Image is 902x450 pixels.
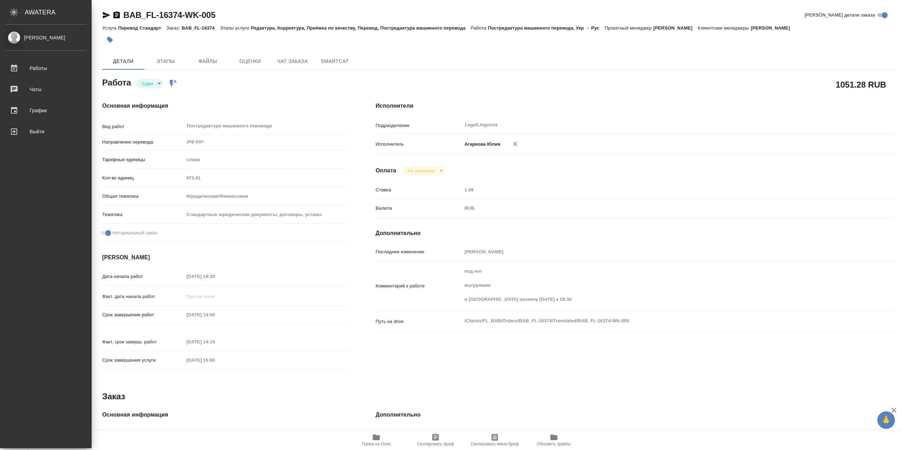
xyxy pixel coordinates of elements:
div: слово [184,154,347,166]
button: Скопировать бриф [406,430,465,450]
p: Направление перевода [102,139,184,146]
p: Факт. дата начала работ [102,293,184,300]
span: Скопировать мини-бриф [470,442,519,446]
p: Путь на drive [376,318,462,325]
h4: Дополнительно [376,229,894,237]
p: Подразделение [376,122,462,129]
a: BAB_FL-16374-WK-005 [123,10,216,20]
p: Тарифные единицы [102,156,184,163]
span: Детали [106,57,140,66]
p: Кол-во единиц [102,175,184,182]
button: Не оплачена [406,168,437,174]
input: Пустое поле [184,271,246,281]
div: AWATERA [25,5,92,19]
input: Пустое поле [184,291,246,302]
p: Постредактура машинного перевода, Укр → Рус [488,25,605,31]
p: Валюта [376,205,462,212]
p: Редактура, Корректура, Приёмка по качеству, Перевод, Постредактура машинного перевода [251,25,471,31]
p: Заказ: [166,25,181,31]
h4: Основная информация [102,102,347,110]
span: [PERSON_NAME] детали заказа [805,12,875,19]
a: Выйти [2,123,90,140]
p: Срок завершения работ [102,311,184,318]
p: [PERSON_NAME] [653,25,698,31]
p: Агаркова Юлия [462,141,500,148]
button: Удалить исполнителя [507,136,523,152]
div: Работы [5,63,86,74]
div: Сдан [136,79,163,88]
p: Факт. срок заверш. работ [102,338,184,346]
h4: Дополнительно [376,411,894,419]
input: Пустое поле [184,429,347,439]
button: Скопировать ссылку для ЯМессенджера [102,11,111,19]
p: Услуга [102,25,118,31]
span: Этапы [149,57,183,66]
h2: 1051.28 RUB [836,78,886,90]
input: Пустое поле [462,185,851,195]
p: Проектный менеджер [605,25,653,31]
p: BAB_FL-16374 [182,25,220,31]
p: Общая тематика [102,193,184,200]
div: График [5,105,86,116]
h4: Исполнители [376,102,894,110]
textarea: под нот выгружаем в [GEOGRAPHIC_DATA] назначу [DATE] к 18:30 [462,265,851,305]
input: Пустое поле [184,355,246,365]
div: RUB [462,202,851,214]
span: 🙏 [880,413,892,427]
p: Исполнитель [376,141,462,148]
p: Работа [471,25,488,31]
h4: [PERSON_NAME] [102,253,347,262]
h4: Основная информация [102,411,347,419]
h2: Работа [102,76,131,88]
input: Пустое поле [184,173,347,183]
p: Вид работ [102,123,184,130]
p: Дата начала работ [102,273,184,280]
p: Перевод Стандарт [118,25,166,31]
p: Тематика [102,211,184,218]
span: SmartCat [318,57,352,66]
p: Срок завершения услуги [102,357,184,364]
button: Добавить тэг [102,32,118,47]
button: Скопировать мини-бриф [465,430,524,450]
h4: Оплата [376,166,396,175]
div: Выйти [5,126,86,137]
button: Сдан [140,81,155,87]
input: Пустое поле [184,337,246,347]
p: Этапы услуги [220,25,251,31]
p: Ставка [376,186,462,194]
input: Пустое поле [462,429,851,439]
h2: Заказ [102,391,125,402]
p: Клиентские менеджеры [698,25,751,31]
p: [PERSON_NAME] [751,25,795,31]
a: Чаты [2,81,90,98]
span: Папка на Drive [362,442,391,446]
div: Юридическая/Финансовая [184,190,347,202]
p: Последнее изменение [376,248,462,255]
input: Пустое поле [184,310,246,320]
div: Чаты [5,84,86,95]
button: Обновить файлы [524,430,583,450]
a: График [2,102,90,119]
a: Работы [2,59,90,77]
div: Стандартные юридические документы, договоры, уставы [184,209,347,221]
span: Обновить файлы [537,442,571,446]
div: [PERSON_NAME] [5,34,86,42]
p: Комментарий к работе [376,283,462,290]
span: Чат заказа [276,57,309,66]
span: Оценки [233,57,267,66]
div: Сдан [402,166,445,176]
button: 🙏 [877,411,895,429]
span: Файлы [191,57,225,66]
input: Пустое поле [462,247,851,257]
span: Скопировать бриф [417,442,454,446]
span: Нотариальный заказ [112,229,157,236]
button: Скопировать ссылку [112,11,121,19]
button: Папка на Drive [347,430,406,450]
textarea: /Clients/FL_BAB/Orders/BAB_FL-16374/Translated/BAB_FL-16374-WK-005 [462,315,851,327]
